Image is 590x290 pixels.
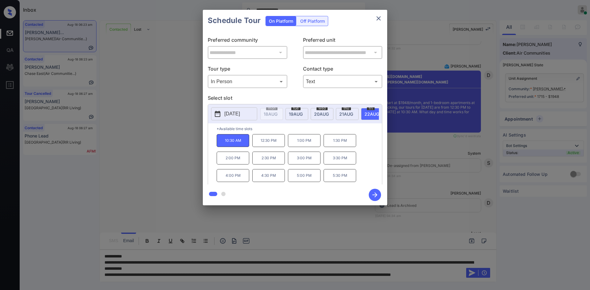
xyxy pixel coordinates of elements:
div: Text [305,76,381,87]
button: close [372,12,385,25]
p: Contact type [303,65,383,75]
p: 5:00 PM [288,169,321,182]
p: Select slot [208,94,382,104]
span: 20 AUG [314,111,329,117]
button: [DATE] [211,107,257,120]
p: 3:30 PM [324,152,356,164]
p: 3:00 PM [288,152,321,164]
p: 2:00 PM [217,152,249,164]
p: 2:30 PM [252,152,285,164]
span: thu [342,106,351,110]
span: wed [317,106,328,110]
p: 5:30 PM [324,169,356,182]
h2: Schedule Tour [203,10,265,31]
span: 19 AUG [289,111,303,117]
span: 21 AUG [339,111,353,117]
div: date-select [311,108,333,120]
div: On Platform [266,16,296,26]
p: Tour type [208,65,287,75]
p: Preferred community [208,36,287,46]
p: *Available time slots [217,123,382,134]
p: Preferred unit [303,36,383,46]
span: fri [367,106,375,110]
p: 10:30 AM [217,134,249,147]
p: [DATE] [224,110,240,118]
button: btn-next [365,187,385,203]
span: 22 AUG [364,111,379,117]
p: 1:30 PM [324,134,356,147]
span: tue [291,106,301,110]
p: 12:30 PM [252,134,285,147]
div: date-select [336,108,359,120]
div: date-select [361,108,384,120]
div: In Person [209,76,286,87]
div: date-select [285,108,308,120]
p: 1:00 PM [288,134,321,147]
p: 4:00 PM [217,169,249,182]
p: 4:30 PM [252,169,285,182]
div: Off Platform [297,16,328,26]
